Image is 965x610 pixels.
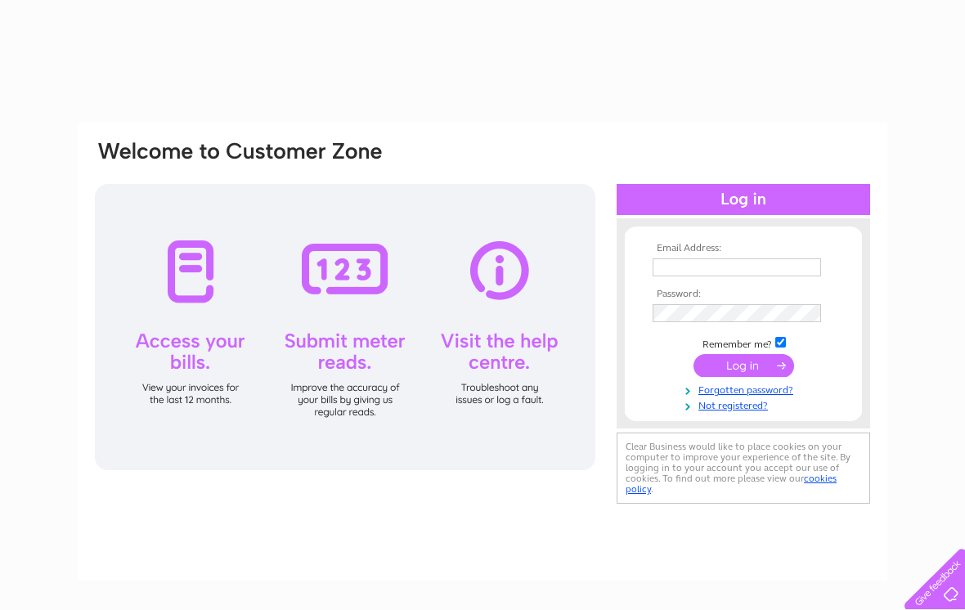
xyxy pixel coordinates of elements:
th: Email Address: [649,243,838,254]
input: Submit [693,354,794,377]
div: Clear Business would like to place cookies on your computer to improve your experience of the sit... [617,433,870,504]
a: Forgotten password? [653,381,838,397]
td: Remember me? [649,334,838,351]
th: Password: [649,289,838,300]
a: cookies policy [626,473,837,495]
a: Not registered? [653,397,838,412]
